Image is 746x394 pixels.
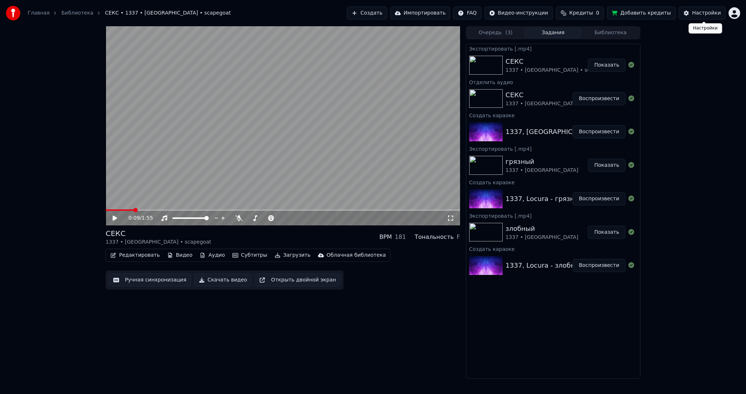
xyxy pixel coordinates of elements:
[229,250,270,260] button: Субтитры
[61,9,93,17] a: Библиотека
[106,239,211,246] div: 1337 • [GEOGRAPHIC_DATA] • scapegoat
[28,9,50,17] a: Главная
[415,233,454,241] div: Тональность
[506,157,578,167] div: грязный
[457,233,460,241] div: F
[573,259,625,272] button: Воспроизвести
[107,250,163,260] button: Редактировать
[588,226,625,239] button: Показать
[347,7,387,20] button: Создать
[466,178,640,186] div: Создать караоке
[506,260,585,271] div: 1337, Locura - злобный
[688,23,722,34] div: Настройки
[506,127,658,137] div: 1337, [GEOGRAPHIC_DATA], scapegoat - СЕКС
[596,9,599,17] span: 0
[129,214,146,222] div: /
[194,273,252,287] button: Скачать видео
[506,67,611,74] div: 1337 • [GEOGRAPHIC_DATA] • scapegoat
[506,90,611,100] div: СЕКС
[255,273,341,287] button: Открыть двойной экран
[506,234,578,241] div: 1337 • [GEOGRAPHIC_DATA]
[109,273,191,287] button: Ручная синхронизация
[164,250,196,260] button: Видео
[106,228,211,239] div: СЕКС
[466,111,640,119] div: Создать караоке
[692,9,721,17] div: Настройки
[556,7,604,20] button: Кредиты0
[506,167,578,174] div: 1337 • [GEOGRAPHIC_DATA]
[28,9,231,17] nav: breadcrumb
[466,44,640,53] div: Экспортировать [.mp4]
[582,28,639,38] button: Библиотека
[129,214,140,222] span: 0:09
[588,59,625,72] button: Показать
[466,78,640,86] div: Отделить аудио
[506,56,611,67] div: СЕКС
[573,92,625,105] button: Воспроизвести
[395,233,406,241] div: 181
[506,194,584,204] div: 1337, Locura - грязный
[327,252,386,259] div: Облачная библиотека
[573,125,625,138] button: Воспроизвести
[569,9,593,17] span: Кредиты
[390,7,451,20] button: Импортировать
[588,159,625,172] button: Показать
[272,250,314,260] button: Загрузить
[467,28,525,38] button: Очередь
[506,224,578,234] div: злобный
[379,233,392,241] div: BPM
[607,7,676,20] button: Добавить кредиты
[525,28,582,38] button: Задания
[6,6,20,20] img: youka
[197,250,228,260] button: Аудио
[679,7,726,20] button: Настройки
[506,100,611,107] div: 1337 • [GEOGRAPHIC_DATA] • scapegoat
[573,192,625,205] button: Воспроизвести
[505,29,513,36] span: ( 3 )
[453,7,481,20] button: FAQ
[105,9,231,17] span: СЕКС • 1337 • [GEOGRAPHIC_DATA] • scapegoat
[484,7,553,20] button: Видео-инструкции
[466,144,640,153] div: Экспортировать [.mp4]
[142,214,153,222] span: 1:55
[466,244,640,253] div: Создать караоке
[466,211,640,220] div: Экспортировать [.mp4]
